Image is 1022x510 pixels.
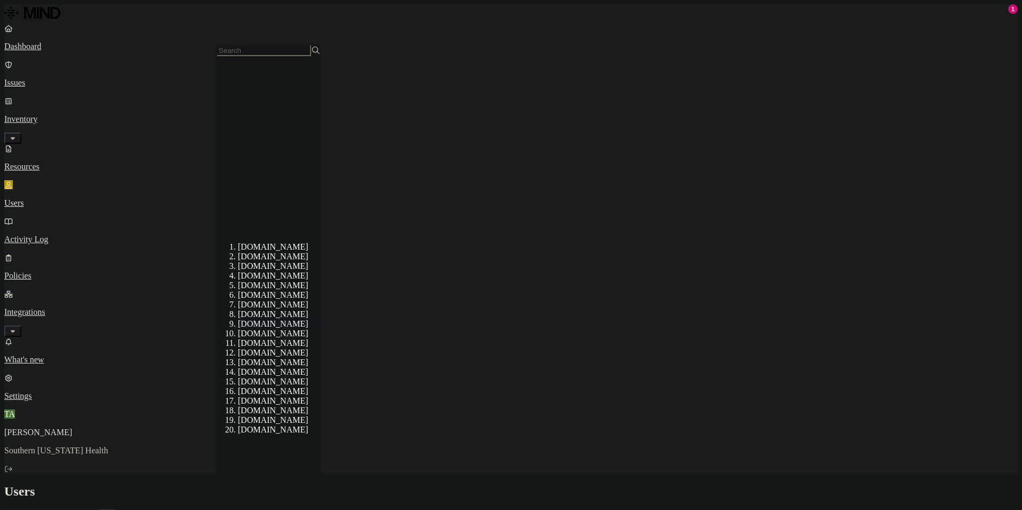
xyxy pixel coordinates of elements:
h2: Users [4,484,1018,499]
a: Settings [4,373,1018,401]
p: Resources [4,162,1018,172]
a: Dashboard [4,24,1018,51]
p: Settings [4,391,1018,401]
p: Policies [4,271,1018,281]
p: Users [4,198,1018,208]
div: [DOMAIN_NAME] [238,242,342,252]
a: Policies [4,253,1018,281]
div: [DOMAIN_NAME] [238,261,342,271]
div: [DOMAIN_NAME] [238,425,342,435]
img: MIND [4,4,60,21]
div: [DOMAIN_NAME] [238,271,342,281]
p: What's new [4,355,1018,365]
div: [DOMAIN_NAME] [238,319,342,329]
p: Southern [US_STATE] Health [4,446,1018,455]
a: Inventory [4,96,1018,142]
div: [DOMAIN_NAME] [238,396,342,406]
p: Inventory [4,114,1018,124]
div: [DOMAIN_NAME] [238,367,342,377]
a: Integrations [4,289,1018,335]
p: Integrations [4,307,1018,317]
div: [DOMAIN_NAME] [238,300,342,310]
div: [DOMAIN_NAME] [238,358,342,367]
div: [DOMAIN_NAME] [238,348,342,358]
div: [DOMAIN_NAME] [238,415,342,425]
div: [DOMAIN_NAME] [238,252,342,261]
p: Dashboard [4,42,1018,51]
p: Issues [4,78,1018,88]
div: [DOMAIN_NAME] [238,290,342,300]
div: [DOMAIN_NAME] [238,387,342,396]
div: [DOMAIN_NAME] [238,329,342,338]
div: [DOMAIN_NAME] [238,281,342,290]
input: Search [216,45,311,56]
div: [DOMAIN_NAME] [238,406,342,415]
span: TA [4,409,15,419]
p: Activity Log [4,235,1018,244]
a: What's new [4,337,1018,365]
a: Resources [4,144,1018,172]
a: Issues [4,60,1018,88]
div: [DOMAIN_NAME] [238,338,342,348]
div: 1 [1008,4,1018,14]
a: MIND [4,4,1018,24]
a: Users [4,180,1018,208]
div: [DOMAIN_NAME] [238,377,342,387]
a: Activity Log [4,217,1018,244]
div: [DOMAIN_NAME] [238,310,342,319]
